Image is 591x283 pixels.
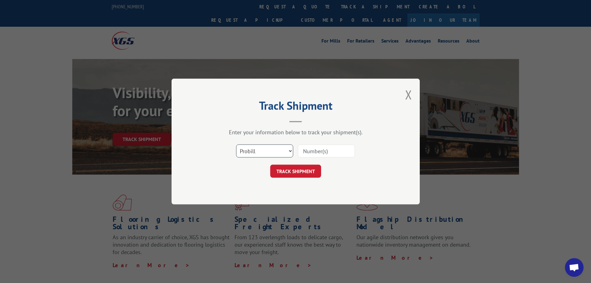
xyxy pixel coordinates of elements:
button: Close modal [405,86,412,103]
h2: Track Shipment [203,101,389,113]
div: Open chat [565,258,584,277]
input: Number(s) [298,144,355,157]
button: TRACK SHIPMENT [270,165,321,178]
div: Enter your information below to track your shipment(s). [203,129,389,136]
